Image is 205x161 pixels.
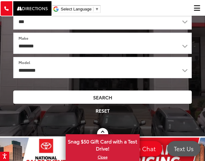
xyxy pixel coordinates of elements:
button: Search [13,91,192,104]
a: Live Chat [123,141,162,156]
span: Live Chat [127,145,159,152]
a: Text Us [167,141,200,156]
label: Make [18,35,28,41]
span: Snag $50 Gift Card with a Test Drive! [66,135,139,154]
button: Reset [13,104,192,117]
a: Select Language​ [61,7,99,11]
span: ▼ [95,7,99,11]
label: Model [18,60,30,65]
span: ​ [93,7,93,11]
a: Directions [13,1,52,16]
span: Select Language [61,7,92,11]
span: Text Us [171,145,197,152]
